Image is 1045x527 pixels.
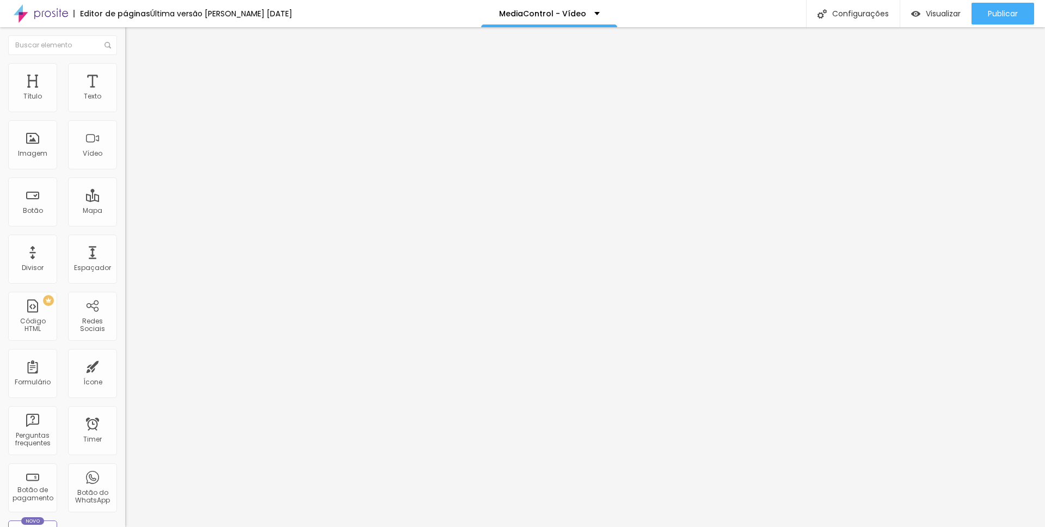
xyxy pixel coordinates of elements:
[83,150,102,157] div: Vídeo
[15,378,51,386] div: Formulário
[83,207,102,215] div: Mapa
[84,93,101,100] div: Texto
[972,3,1034,24] button: Publicar
[104,42,111,48] img: Icone
[23,93,42,100] div: Título
[150,10,292,17] div: Última versão [PERSON_NAME] [DATE]
[988,9,1018,18] span: Publicar
[125,27,1045,527] iframe: Editor
[11,317,54,333] div: Código HTML
[11,432,54,448] div: Perguntas frequentes
[911,9,920,19] img: view-1.svg
[22,264,44,272] div: Divisor
[900,3,972,24] button: Visualizar
[8,35,117,55] input: Buscar elemento
[499,10,586,17] p: MediaControl - Vídeo
[83,436,102,443] div: Timer
[71,317,114,333] div: Redes Sociais
[83,378,102,386] div: Ícone
[817,9,827,19] img: Icone
[73,10,150,17] div: Editor de páginas
[21,517,45,525] div: Novo
[926,9,961,18] span: Visualizar
[23,207,43,215] div: Botão
[74,264,111,272] div: Espaçador
[11,486,54,502] div: Botão de pagamento
[18,150,47,157] div: Imagem
[71,489,114,505] div: Botão do WhatsApp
